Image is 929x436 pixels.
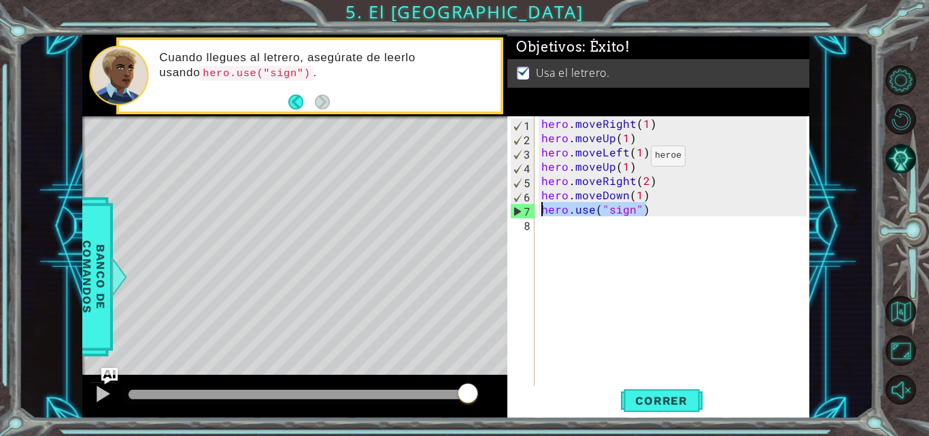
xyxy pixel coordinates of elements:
[510,218,535,233] div: 8
[89,382,116,409] button: Ctrl + P: Play
[885,296,916,326] button: Volver al Mapa
[511,204,535,218] div: 7
[511,190,535,204] div: 6
[315,95,330,110] button: Next
[885,144,916,174] button: Pista AI
[885,375,916,405] button: Activar sonido.
[511,147,535,161] div: 3
[622,394,701,407] span: Correr
[517,65,530,76] img: Check mark for checkbox
[885,104,916,135] button: Reiniciar nivel
[621,386,703,416] button: Shift+Enter: Ejecutar código actual.
[885,65,916,96] button: Opciones del Nivel
[885,335,916,366] button: Maximizar Navegador
[511,161,535,175] div: 4
[582,39,630,55] span: : Éxito!
[288,95,315,110] button: Back
[511,175,535,190] div: 5
[76,206,112,347] span: Banco de comandos
[536,65,609,80] p: Usa el letrero.
[511,118,535,133] div: 1
[200,66,313,81] code: hero.use("sign")
[511,133,535,147] div: 2
[516,39,630,56] span: Objetivos
[888,292,929,331] a: Volver al Mapa
[101,368,118,384] button: Ask AI
[159,50,490,81] p: Cuando llegues al letrero, asegúrate de leerlo usando .
[655,150,681,161] code: heroe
